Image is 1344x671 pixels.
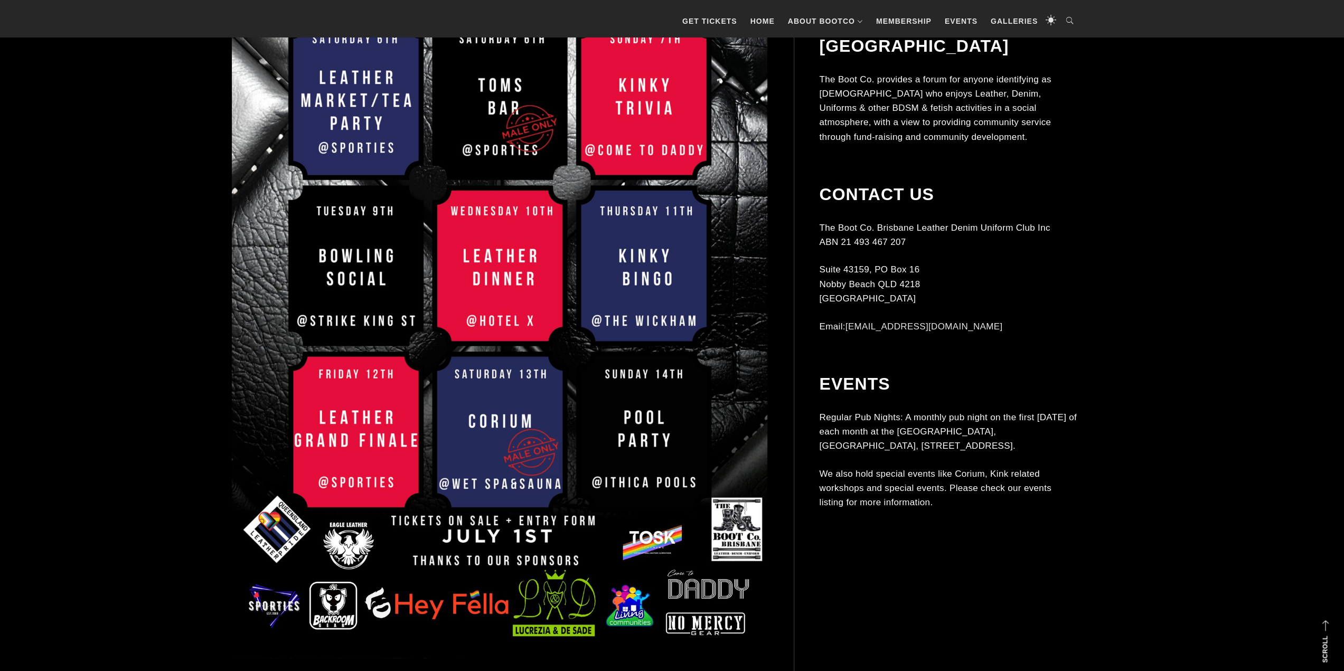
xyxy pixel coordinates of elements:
h2: Events [819,374,1078,394]
p: Suite 43159, PO Box 16 Nobby Beach QLD 4218 [GEOGRAPHIC_DATA] [819,262,1078,306]
p: Email: [819,319,1078,334]
a: [EMAIL_ADDRESS][DOMAIN_NAME] [845,322,1003,332]
a: Events [939,5,983,37]
a: Membership [871,5,937,37]
p: We also hold special events like Corium, Kink related workshops and special events. Please check ... [819,467,1078,510]
a: About BootCo [783,5,868,37]
a: GET TICKETS [677,5,743,37]
p: The Boot Co. Brisbane Leather Denim Uniform Club Inc ABN 21 493 467 207 [819,221,1078,249]
h2: Contact Us [819,184,1078,204]
p: The Boot Co. provides a forum for anyone identifying as [DEMOGRAPHIC_DATA] who enjoys Leather, De... [819,72,1078,144]
a: Galleries [985,5,1043,37]
a: Home [745,5,780,37]
p: Regular Pub Nights: A monthly pub night on the first [DATE] of each month at the [GEOGRAPHIC_DATA... [819,410,1078,453]
strong: Scroll [1321,636,1329,663]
